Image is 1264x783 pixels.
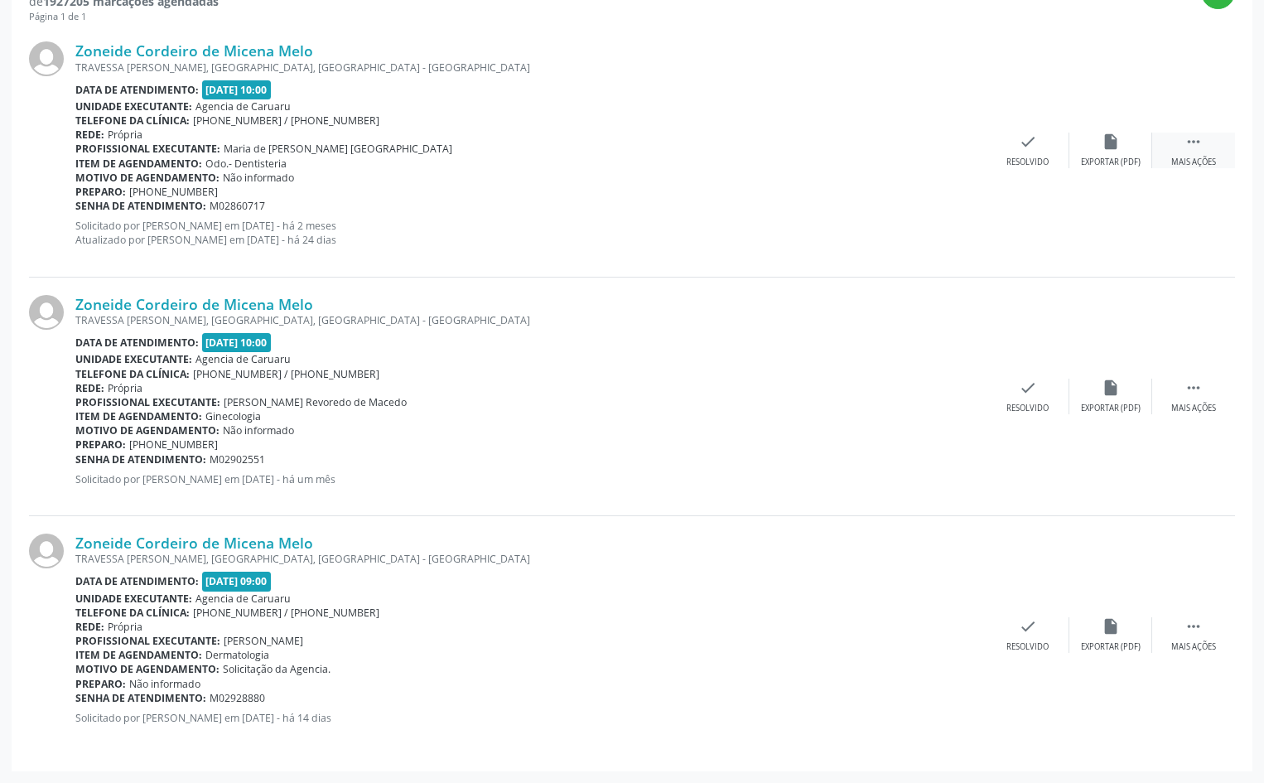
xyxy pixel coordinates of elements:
img: img [29,41,64,76]
span: Própria [108,620,142,634]
span: [PHONE_NUMBER] / [PHONE_NUMBER] [193,367,379,381]
i:  [1184,617,1203,636]
span: Odo.- Dentisteria [205,157,287,171]
div: Resolvido [1006,403,1049,414]
img: img [29,534,64,568]
p: Solicitado por [PERSON_NAME] em [DATE] - há 2 meses Atualizado por [PERSON_NAME] em [DATE] - há 2... [75,219,987,247]
a: Zoneide Cordeiro de Micena Melo [75,41,313,60]
b: Rede: [75,620,104,634]
span: Solicitação da Agencia. [223,662,330,676]
span: Não informado [129,677,200,691]
span: [PHONE_NUMBER] [129,437,218,452]
span: Própria [108,381,142,395]
span: [PERSON_NAME] Revoredo de Macedo [224,395,407,409]
b: Unidade executante: [75,592,192,606]
b: Profissional executante: [75,395,220,409]
span: Não informado [223,171,294,185]
b: Motivo de agendamento: [75,171,220,185]
span: M02928880 [210,691,265,705]
i: insert_drive_file [1102,379,1120,397]
span: [DATE] 10:00 [202,333,272,352]
span: [PERSON_NAME] [224,634,303,648]
div: Mais ações [1171,403,1216,414]
div: Exportar (PDF) [1081,403,1141,414]
span: [PHONE_NUMBER] / [PHONE_NUMBER] [193,114,379,128]
i: insert_drive_file [1102,617,1120,636]
b: Profissional executante: [75,634,220,648]
i: check [1019,617,1037,636]
i:  [1184,379,1203,397]
b: Senha de atendimento: [75,691,206,705]
span: Própria [108,128,142,142]
i: check [1019,379,1037,397]
span: [DATE] 10:00 [202,80,272,99]
p: Solicitado por [PERSON_NAME] em [DATE] - há 14 dias [75,711,987,725]
span: Dermatologia [205,648,269,662]
span: [PHONE_NUMBER] / [PHONE_NUMBER] [193,606,379,620]
b: Item de agendamento: [75,648,202,662]
b: Senha de atendimento: [75,199,206,213]
b: Data de atendimento: [75,574,199,588]
div: Exportar (PDF) [1081,641,1141,653]
span: [DATE] 09:00 [202,572,272,591]
b: Senha de atendimento: [75,452,206,466]
div: Resolvido [1006,641,1049,653]
div: TRAVESSA [PERSON_NAME], [GEOGRAPHIC_DATA], [GEOGRAPHIC_DATA] - [GEOGRAPHIC_DATA] [75,60,987,75]
div: Exportar (PDF) [1081,157,1141,168]
b: Telefone da clínica: [75,114,190,128]
a: Zoneide Cordeiro de Micena Melo [75,295,313,313]
span: Agencia de Caruaru [195,99,291,114]
b: Item de agendamento: [75,157,202,171]
span: Agencia de Caruaru [195,352,291,366]
b: Data de atendimento: [75,336,199,350]
b: Data de atendimento: [75,83,199,97]
b: Item de agendamento: [75,409,202,423]
b: Rede: [75,381,104,395]
b: Preparo: [75,437,126,452]
div: Mais ações [1171,641,1216,653]
p: Solicitado por [PERSON_NAME] em [DATE] - há um mês [75,472,987,486]
span: Maria de [PERSON_NAME] [GEOGRAPHIC_DATA] [224,142,452,156]
div: Página 1 de 1 [29,10,219,24]
i: check [1019,133,1037,151]
b: Telefone da clínica: [75,367,190,381]
img: img [29,295,64,330]
span: M02902551 [210,452,265,466]
b: Motivo de agendamento: [75,423,220,437]
span: Agencia de Caruaru [195,592,291,606]
span: M02860717 [210,199,265,213]
span: [PHONE_NUMBER] [129,185,218,199]
span: Não informado [223,423,294,437]
b: Unidade executante: [75,99,192,114]
b: Motivo de agendamento: [75,662,220,676]
div: TRAVESSA [PERSON_NAME], [GEOGRAPHIC_DATA], [GEOGRAPHIC_DATA] - [GEOGRAPHIC_DATA] [75,552,987,566]
a: Zoneide Cordeiro de Micena Melo [75,534,313,552]
div: Resolvido [1006,157,1049,168]
div: TRAVESSA [PERSON_NAME], [GEOGRAPHIC_DATA], [GEOGRAPHIC_DATA] - [GEOGRAPHIC_DATA] [75,313,987,327]
i:  [1184,133,1203,151]
span: Ginecologia [205,409,261,423]
b: Preparo: [75,185,126,199]
b: Telefone da clínica: [75,606,190,620]
b: Profissional executante: [75,142,220,156]
b: Rede: [75,128,104,142]
b: Unidade executante: [75,352,192,366]
i: insert_drive_file [1102,133,1120,151]
b: Preparo: [75,677,126,691]
div: Mais ações [1171,157,1216,168]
